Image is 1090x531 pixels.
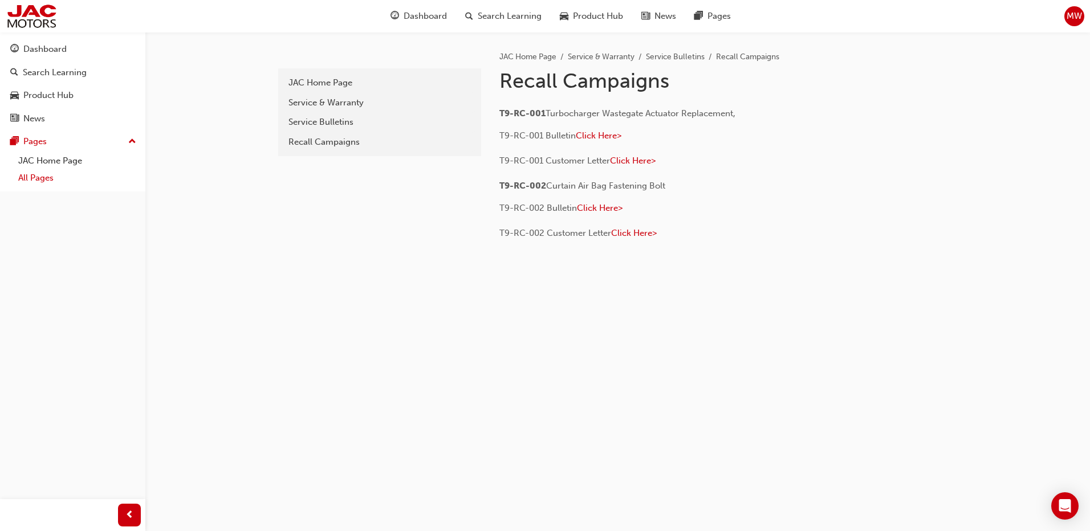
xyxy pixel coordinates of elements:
span: Turbocharger Wastegate Actuator Replacement, [546,108,735,119]
a: news-iconNews [632,5,685,28]
span: pages-icon [694,9,703,23]
a: JAC Home Page [499,52,556,62]
a: Click Here> [610,156,656,166]
button: Pages [5,131,141,152]
div: Recall Campaigns [288,136,471,149]
span: MW [1067,10,1082,23]
a: Service Bulletins [646,52,705,62]
span: car-icon [560,9,568,23]
div: Service & Warranty [288,96,471,109]
span: T9-RC-002 Bulletin [499,203,577,213]
span: prev-icon [125,508,134,522]
span: Product Hub [573,10,623,23]
span: T9-RC-001 Bulletin [499,130,576,141]
button: DashboardSearch LearningProduct HubNews [5,36,141,131]
div: Service Bulletins [288,116,471,129]
a: Service & Warranty [568,52,635,62]
a: Search Learning [5,62,141,83]
span: News [654,10,676,23]
a: Click Here> [611,228,657,238]
a: Recall Campaigns [283,132,477,152]
button: MW [1064,6,1084,26]
span: Search Learning [478,10,542,23]
a: search-iconSearch Learning [456,5,551,28]
a: All Pages [14,169,141,187]
a: JAC Home Page [283,73,477,93]
a: News [5,108,141,129]
span: search-icon [465,9,473,23]
div: Pages [23,135,47,148]
span: pages-icon [10,137,19,147]
a: pages-iconPages [685,5,740,28]
span: car-icon [10,91,19,101]
span: up-icon [128,134,136,149]
span: T9-RC-002 [499,181,546,191]
span: guage-icon [10,44,19,55]
h1: Recall Campaigns [499,68,873,93]
span: Dashboard [404,10,447,23]
img: jac-portal [6,3,58,29]
a: Dashboard [5,39,141,60]
div: JAC Home Page [288,76,471,89]
span: guage-icon [391,9,399,23]
span: T9-RC-002 Customer Letter [499,228,611,238]
li: Recall Campaigns [716,51,779,64]
a: guage-iconDashboard [381,5,456,28]
a: Product Hub [5,85,141,106]
a: car-iconProduct Hub [551,5,632,28]
span: Pages [707,10,731,23]
a: JAC Home Page [14,152,141,170]
div: Search Learning [23,66,87,79]
span: T9-RC-001 [499,108,546,119]
div: Product Hub [23,89,74,102]
a: Click Here> [577,203,623,213]
a: Service & Warranty [283,93,477,113]
a: Service Bulletins [283,112,477,132]
div: Dashboard [23,43,67,56]
span: T9-RC-001 Customer Letter [499,156,610,166]
span: Curtain Air Bag Fastening Bolt [546,181,665,191]
div: News [23,112,45,125]
span: news-icon [641,9,650,23]
span: news-icon [10,114,19,124]
a: Click Here> [576,130,621,141]
span: search-icon [10,68,18,78]
div: Open Intercom Messenger [1051,492,1079,520]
